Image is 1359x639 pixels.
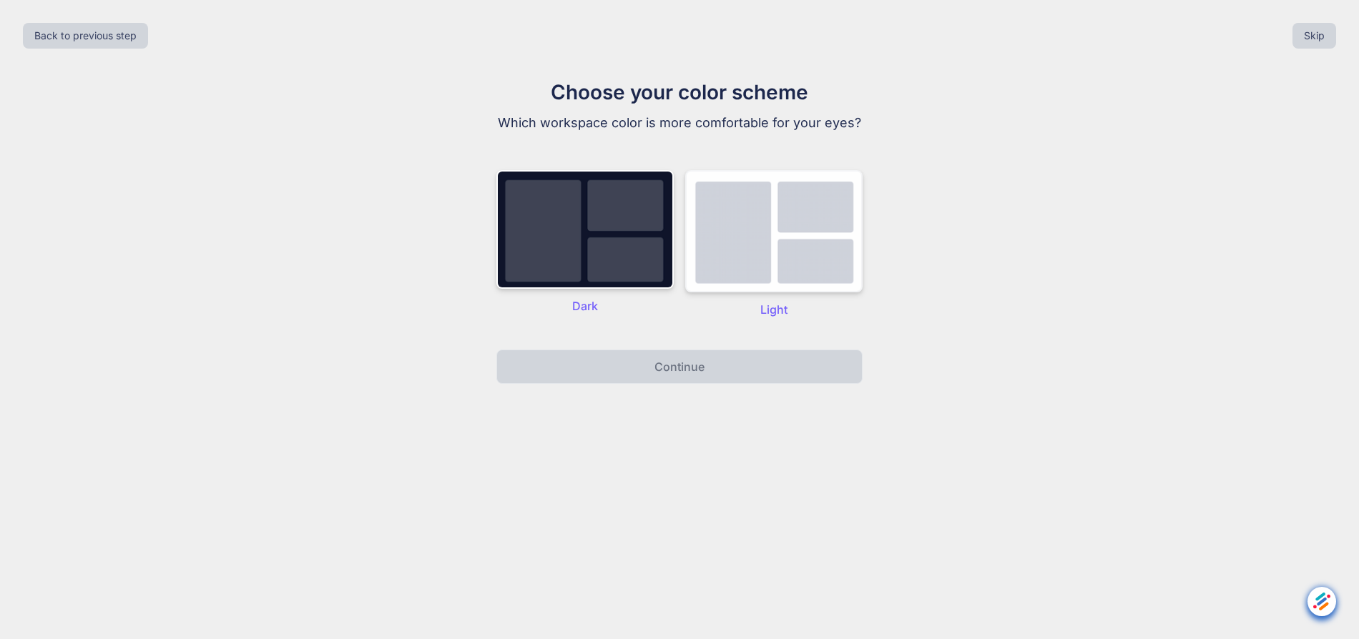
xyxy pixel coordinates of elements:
[496,350,863,384] button: Continue
[496,297,674,314] p: Dark
[496,170,674,289] img: dark
[654,358,705,375] p: Continue
[23,23,148,49] button: Back to previous step
[439,113,920,133] p: Which workspace color is more comfortable for your eyes?
[439,77,920,107] h1: Choose your color scheme
[685,301,863,318] p: Light
[685,170,863,292] img: dark
[1292,23,1336,49] button: Skip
